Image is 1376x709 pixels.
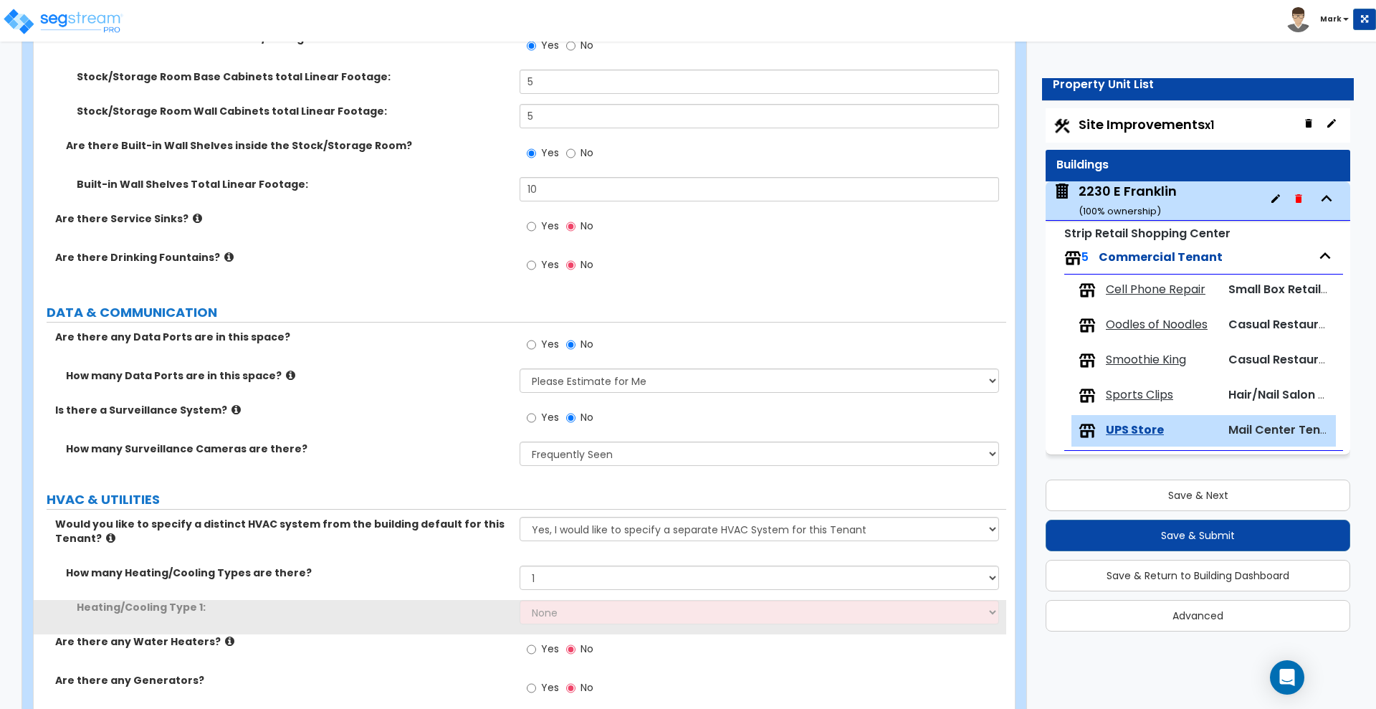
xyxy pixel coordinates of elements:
small: ( 100 % ownership) [1079,204,1161,218]
input: Yes [527,337,536,353]
input: No [566,642,575,657]
input: No [566,219,575,234]
span: Small Box Retail Tenant [1228,281,1365,298]
i: click for more info! [224,252,234,262]
span: 2230 E Franklin [1053,182,1177,219]
input: No [566,337,575,353]
img: Construction.png [1053,117,1071,135]
div: Buildings [1056,157,1339,173]
input: Yes [527,642,536,657]
span: Cell Phone Repair [1106,282,1205,298]
i: click for more info! [106,533,115,543]
span: Yes [541,642,559,656]
i: click for more info! [225,636,234,647]
input: No [566,146,575,161]
img: tenants.png [1079,317,1096,334]
label: Are there any Generators? [55,673,509,687]
button: Save & Next [1046,480,1350,511]
img: avatar.png [1286,7,1311,32]
span: Sports Clips [1106,387,1173,404]
label: Are there Service Sinks? [55,211,509,226]
label: Stock/Storage Room Wall Cabinets total Linear Footage: [77,104,509,118]
input: No [566,257,575,273]
span: Yes [541,410,559,424]
label: Heating/Cooling Type 1: [77,600,509,614]
button: Advanced [1046,600,1350,632]
input: Yes [527,680,536,696]
label: Is there a Surveillance System? [55,403,509,417]
label: Built-in Wall Shelves Total Linear Footage: [77,177,509,191]
label: How many Data Ports are in this space? [66,368,509,383]
input: Yes [527,410,536,426]
span: No [580,257,593,272]
span: Yes [541,337,559,351]
label: DATA & COMMUNICATION [47,303,1006,322]
input: Yes [527,146,536,161]
span: No [580,38,593,52]
img: tenants.png [1079,352,1096,369]
img: building.svg [1053,182,1071,201]
i: click for more info! [231,404,241,415]
div: Open Intercom Messenger [1270,660,1304,695]
span: UPS Store [1106,422,1164,439]
span: Hair/Nail Salon Tenant [1228,386,1360,403]
input: No [566,410,575,426]
div: Property Unit List [1053,77,1343,93]
span: Yes [541,680,559,695]
span: Yes [541,257,559,272]
label: How many Heating/Cooling Types are there? [66,566,509,580]
span: No [580,680,593,695]
span: Site Improvements [1079,115,1214,133]
span: Commercial Tenant [1099,249,1223,265]
span: No [580,642,593,656]
span: 5 [1081,249,1089,265]
small: Strip Retail Shopping Center [1064,225,1231,242]
label: How many Surveillance Cameras are there? [66,442,509,456]
span: No [580,219,593,233]
label: HVAC & UTILITIES [47,490,1006,509]
img: tenants.png [1079,282,1096,299]
input: Yes [527,257,536,273]
span: Smoothie King [1106,352,1186,368]
span: No [580,337,593,351]
label: Are there Drinking Fountains? [55,250,509,265]
span: Mail Center Tenant [1228,422,1340,438]
button: Save & Submit [1046,520,1350,551]
input: Yes [527,219,536,234]
img: tenants.png [1064,249,1081,267]
button: Save & Return to Building Dashboard [1046,560,1350,591]
label: Are there Built-in Wall Shelves inside the Stock/Storage Room? [66,138,509,153]
span: Yes [541,219,559,233]
img: tenants.png [1079,387,1096,404]
b: Mark [1320,14,1342,24]
input: No [566,680,575,696]
input: Yes [527,38,536,54]
i: click for more info! [193,213,202,224]
label: Are there any Data Ports are in this space? [55,330,509,344]
span: Yes [541,146,559,160]
img: logo_pro_r.png [2,7,124,36]
span: Yes [541,38,559,52]
span: No [580,146,593,160]
input: No [566,38,575,54]
label: Are there any Water Heaters? [55,634,509,649]
div: 2230 E Franklin [1079,182,1177,219]
span: No [580,410,593,424]
img: tenants.png [1079,422,1096,439]
span: Oodles of Noodles [1106,317,1208,333]
label: Would you like to specify a distinct HVAC system from the building default for this Tenant? [55,517,509,546]
label: Stock/Storage Room Base Cabinets total Linear Footage: [77,70,509,84]
small: x1 [1205,118,1214,133]
i: click for more info! [286,370,295,381]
